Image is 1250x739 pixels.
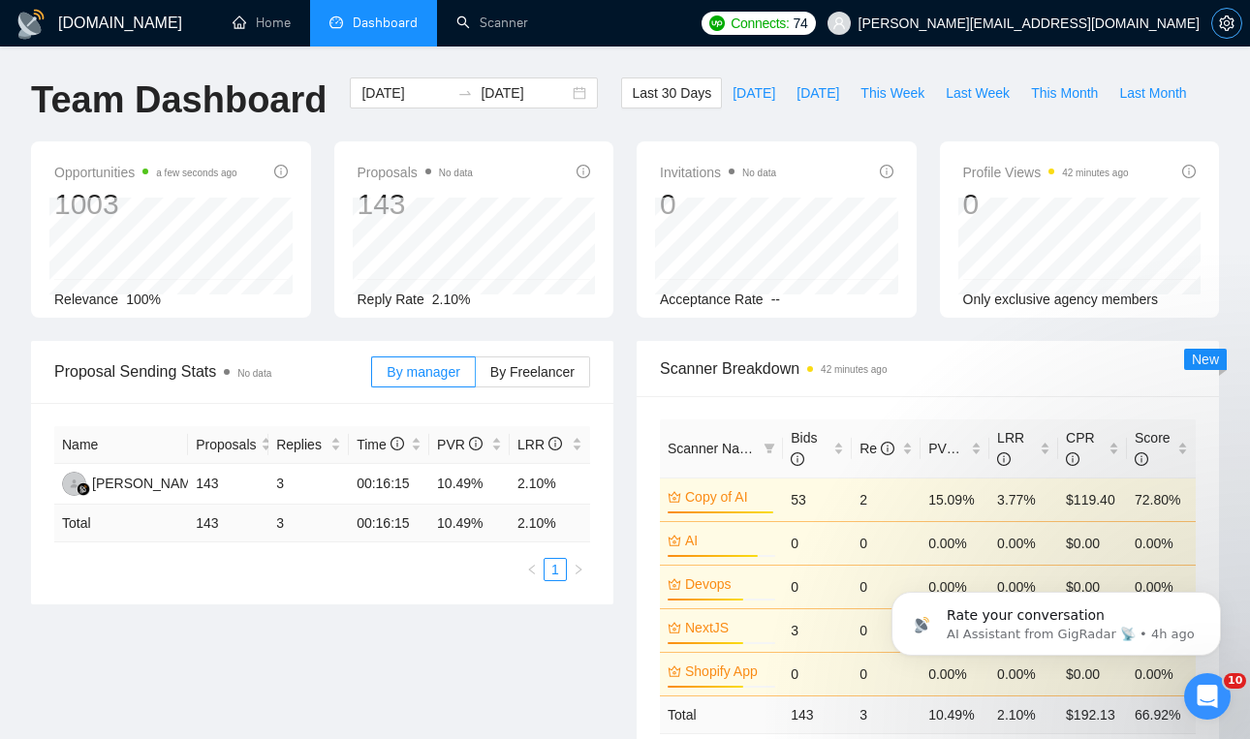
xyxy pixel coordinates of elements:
button: left [520,558,544,581]
td: 00:16:15 [349,464,429,505]
span: Connects: [731,13,789,34]
span: info-circle [274,165,288,178]
td: 0 [783,521,852,565]
span: info-circle [548,437,562,450]
span: info-circle [1135,452,1148,466]
span: Reply Rate [358,292,424,307]
button: Last Week [935,77,1020,108]
a: 1 [545,559,566,580]
a: Copy of AI [685,486,771,508]
td: 53 [783,477,852,521]
time: a few seconds ago [156,168,236,178]
div: 143 [358,186,473,223]
th: Proposals [188,426,268,464]
div: 0 [660,186,776,223]
td: 0 [852,565,921,608]
span: 10 [1224,673,1246,689]
td: 10.49 % [921,695,989,733]
td: $ 192.13 [1058,695,1127,733]
span: Dashboard [353,15,418,31]
td: 3 [783,608,852,652]
td: 10.49 % [429,505,510,542]
span: Acceptance Rate [660,292,764,307]
span: Replies [276,434,327,455]
td: Total [660,695,783,733]
td: 0.00% [989,521,1058,565]
span: LRR [997,430,1024,467]
span: No data [742,168,776,178]
button: Last Month [1109,77,1197,108]
span: 2.10% [432,292,471,307]
span: 100% [126,292,161,307]
a: Devops [685,573,771,595]
span: Proposals [196,434,256,455]
a: homeHome [233,15,291,31]
span: right [573,564,584,575]
span: Time [357,437,403,452]
span: to [457,85,473,101]
span: info-circle [791,452,804,466]
span: [DATE] [797,82,839,104]
td: $119.40 [1058,477,1127,521]
span: crown [668,534,681,547]
img: upwork-logo.png [709,15,725,31]
li: Previous Page [520,558,544,581]
span: LRR [517,437,562,452]
td: 66.92 % [1127,695,1196,733]
th: Name [54,426,188,464]
span: left [526,564,538,575]
td: 0 [852,608,921,652]
span: crown [668,577,681,591]
td: 2.10% [510,464,590,505]
span: Last Month [1119,82,1186,104]
td: $0.00 [1058,521,1127,565]
td: 143 [783,695,852,733]
button: right [567,558,590,581]
h1: Team Dashboard [31,77,327,123]
span: info-circle [960,442,974,455]
span: crown [668,664,681,678]
span: 74 [794,13,808,34]
span: [DATE] [733,82,775,104]
span: By manager [387,364,459,380]
td: 2.10 % [989,695,1058,733]
span: Proposals [358,161,473,184]
button: setting [1211,8,1242,39]
span: PVR [928,441,974,456]
img: ES [62,472,86,496]
img: logo [16,9,47,40]
span: Score [1135,430,1171,467]
a: ES[PERSON_NAME] [62,475,203,490]
input: Start date [361,82,450,104]
div: 1003 [54,186,237,223]
span: info-circle [997,452,1011,466]
span: PVR [437,437,483,452]
button: This Month [1020,77,1109,108]
span: Re [859,441,894,456]
td: 0 [783,652,852,695]
span: Only exclusive agency members [963,292,1159,307]
td: 3 [852,695,921,733]
span: Relevance [54,292,118,307]
li: Next Page [567,558,590,581]
button: This Week [850,77,935,108]
span: This Week [860,82,924,104]
span: info-circle [469,437,483,450]
td: 72.80% [1127,477,1196,521]
span: filter [760,434,779,463]
span: info-circle [881,442,894,455]
span: Opportunities [54,161,237,184]
td: 0 [852,652,921,695]
span: By Freelancer [490,364,575,380]
td: 00:16:15 [349,505,429,542]
span: setting [1212,15,1241,31]
td: 0 [783,565,852,608]
td: 0.00% [1127,521,1196,565]
div: [PERSON_NAME] [92,473,203,494]
span: -- [771,292,780,307]
span: info-circle [880,165,893,178]
th: Replies [268,426,349,464]
span: filter [764,443,775,454]
time: 42 minutes ago [1062,168,1128,178]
